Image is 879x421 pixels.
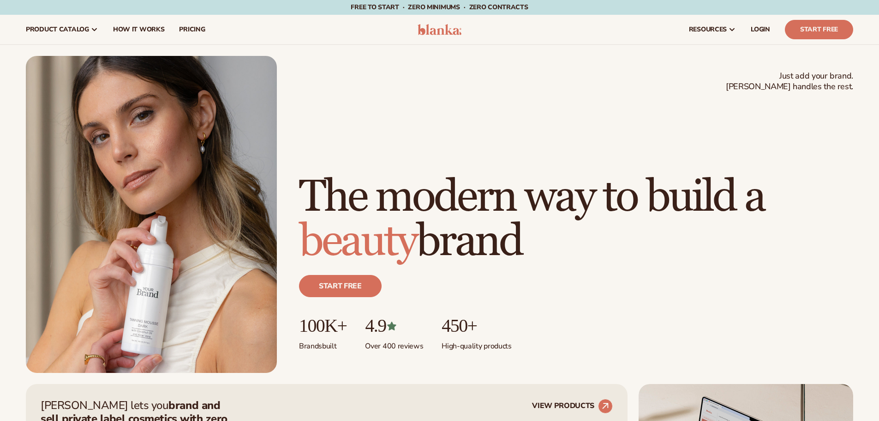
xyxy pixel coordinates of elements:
[532,399,613,414] a: VIEW PRODUCTS
[179,26,205,33] span: pricing
[172,15,212,44] a: pricing
[418,24,461,35] img: logo
[299,175,853,264] h1: The modern way to build a brand
[106,15,172,44] a: How It Works
[113,26,165,33] span: How It Works
[299,336,347,351] p: Brands built
[751,26,770,33] span: LOGIN
[726,71,853,92] span: Just add your brand. [PERSON_NAME] handles the rest.
[689,26,727,33] span: resources
[785,20,853,39] a: Start Free
[442,316,511,336] p: 450+
[365,316,423,336] p: 4.9
[299,214,416,268] span: beauty
[351,3,528,12] span: Free to start · ZERO minimums · ZERO contracts
[26,26,89,33] span: product catalog
[299,275,382,297] a: Start free
[18,15,106,44] a: product catalog
[743,15,777,44] a: LOGIN
[365,336,423,351] p: Over 400 reviews
[682,15,743,44] a: resources
[26,56,277,373] img: Female holding tanning mousse.
[299,316,347,336] p: 100K+
[442,336,511,351] p: High-quality products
